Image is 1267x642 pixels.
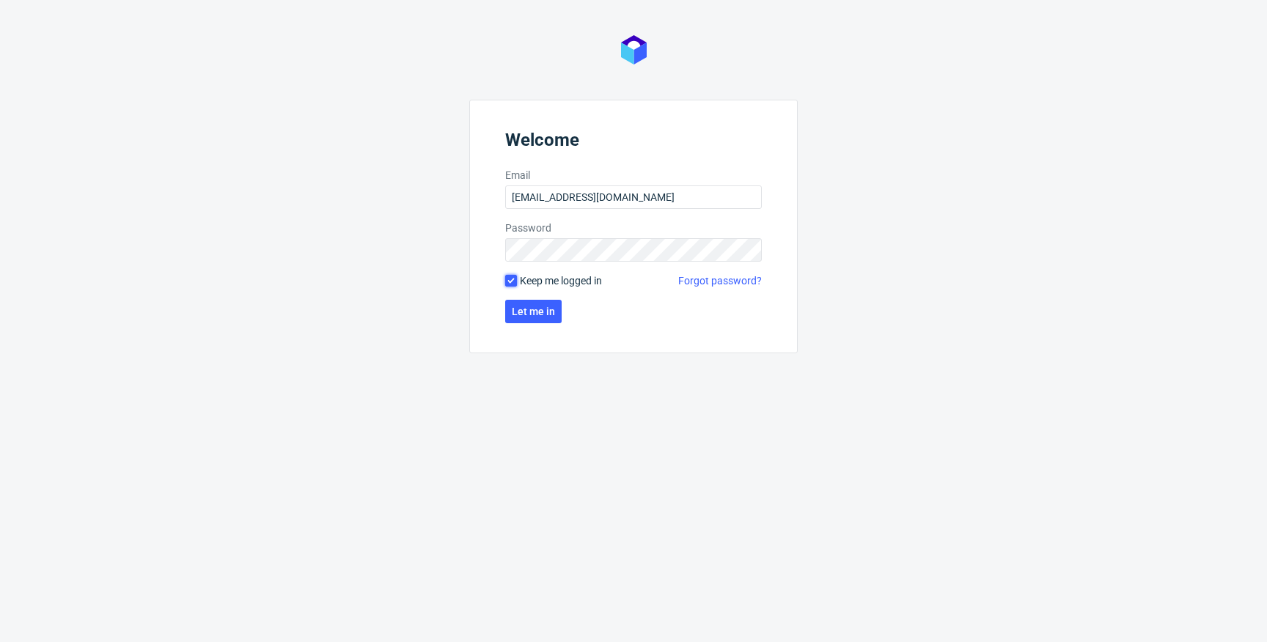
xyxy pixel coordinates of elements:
[505,130,762,156] header: Welcome
[505,221,762,235] label: Password
[520,273,602,288] span: Keep me logged in
[678,273,762,288] a: Forgot password?
[505,185,762,209] input: you@youremail.com
[512,306,555,317] span: Let me in
[505,300,562,323] button: Let me in
[505,168,762,182] label: Email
